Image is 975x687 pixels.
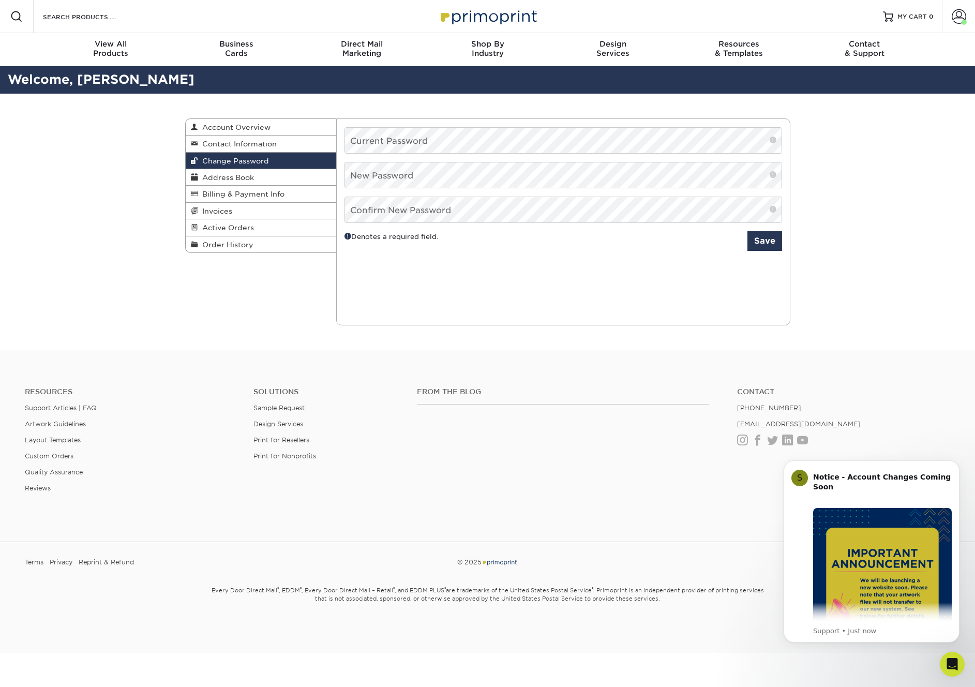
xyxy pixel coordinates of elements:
[299,39,425,58] div: Marketing
[929,13,934,20] span: 0
[50,555,72,570] a: Privacy
[444,586,446,591] sup: ®
[186,203,337,219] a: Invoices
[198,190,284,198] span: Billing & Payment Info
[198,140,277,148] span: Contact Information
[344,231,438,242] small: Denotes a required field.
[198,223,254,232] span: Active Orders
[42,10,143,23] input: SEARCH PRODUCTS.....
[173,33,299,66] a: BusinessCards
[737,420,861,428] a: [EMAIL_ADDRESS][DOMAIN_NAME]
[737,387,950,396] a: Contact
[25,436,81,444] a: Layout Templates
[173,39,299,58] div: Cards
[300,586,302,591] sup: ®
[802,39,927,58] div: & Support
[253,420,303,428] a: Design Services
[186,153,337,169] a: Change Password
[186,169,337,186] a: Address Book
[48,33,174,66] a: View AllProducts
[25,420,86,428] a: Artwork Guidelines
[482,558,518,566] img: Primoprint
[25,468,83,476] a: Quality Assurance
[550,39,676,49] span: Design
[417,387,709,396] h4: From the Blog
[299,33,425,66] a: Direct MailMarketing
[198,207,232,215] span: Invoices
[550,33,676,66] a: DesignServices
[299,39,425,49] span: Direct Mail
[186,136,337,152] a: Contact Information
[186,186,337,202] a: Billing & Payment Info
[331,555,644,570] div: © 2025
[393,586,395,591] sup: ®
[173,39,299,49] span: Business
[186,236,337,252] a: Order History
[436,5,539,27] img: Primoprint
[676,39,802,58] div: & Templates
[897,12,927,21] span: MY CART
[737,404,801,412] a: [PHONE_NUMBER]
[253,452,316,460] a: Print for Nonprofits
[676,39,802,49] span: Resources
[48,39,174,58] div: Products
[747,231,782,251] button: Save
[425,39,550,58] div: Industry
[592,586,593,591] sup: ®
[425,33,550,66] a: Shop ByIndustry
[25,484,51,492] a: Reviews
[185,583,790,628] small: Every Door Direct Mail , EDDM , Every Door Direct Mail – Retail , and EDDM PLUS are trademarks of...
[198,157,269,165] span: Change Password
[25,555,43,570] a: Terms
[186,119,337,136] a: Account Overview
[48,39,174,49] span: View All
[676,33,802,66] a: Resources& Templates
[198,173,254,182] span: Address Book
[25,404,97,412] a: Support Articles | FAQ
[79,555,134,570] a: Reprint & Refund
[802,33,927,66] a: Contact& Support
[802,39,927,49] span: Contact
[253,404,305,412] a: Sample Request
[940,652,965,677] iframe: Intercom live chat
[425,39,550,49] span: Shop By
[253,436,309,444] a: Print for Resellers
[550,39,676,58] div: Services
[186,219,337,236] a: Active Orders
[25,452,73,460] a: Custom Orders
[768,451,975,649] iframe: Intercom notifications message
[25,387,238,396] h4: Resources
[198,241,253,249] span: Order History
[198,123,271,131] span: Account Overview
[253,387,401,396] h4: Solutions
[277,586,279,591] sup: ®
